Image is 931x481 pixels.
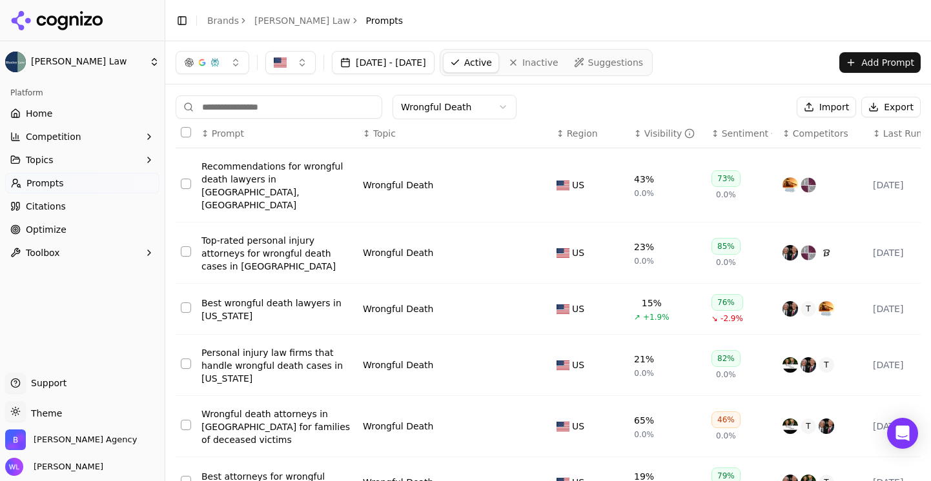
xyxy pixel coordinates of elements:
[568,52,650,73] a: Suggestions
[642,297,662,309] div: 15%
[716,190,736,200] span: 0.0%
[5,458,23,476] img: Wendy Lindars
[5,150,159,170] button: Topics
[567,127,598,140] span: Region
[26,107,52,120] span: Home
[557,360,569,370] img: US flag
[711,350,741,367] div: 82%
[5,196,159,217] a: Citations
[783,177,798,193] img: lenahan & dempsey
[572,420,584,433] span: US
[588,56,644,69] span: Suggestions
[783,418,798,434] img: berger and green
[721,313,743,324] span: -2.9%
[711,294,743,311] div: 76%
[819,357,834,373] span: T
[634,312,640,322] span: ↗
[181,127,191,137] button: Select all rows
[643,312,670,322] span: +1.9%
[801,301,816,317] span: T
[358,119,551,148] th: Topic
[783,127,863,140] div: ↕Competitors
[464,56,492,69] span: Active
[557,127,624,140] div: ↕Region
[801,177,816,193] img: fellerman & ciarimboli
[801,357,816,373] img: kline & specter
[28,461,103,473] span: [PERSON_NAME]
[5,429,26,450] img: Bob Agency
[883,127,922,140] span: Last Run
[572,179,584,191] span: US
[783,301,798,317] img: kline & specter
[716,257,736,268] span: 0.0%
[572,302,584,315] span: US
[363,246,433,259] a: Wrongful Death
[5,173,159,193] a: Prompts
[557,248,569,258] img: US flag
[31,56,144,68] span: [PERSON_NAME] Law
[629,119,706,148] th: brandMentionRate
[522,56,558,69] span: Inactive
[201,297,353,322] a: Best wrongful death lawyers in [US_STATE]
[373,127,396,140] span: Topic
[5,458,103,476] button: Open user button
[797,97,856,117] button: Import
[26,408,62,418] span: Theme
[634,368,654,378] span: 0.0%
[201,234,353,273] a: Top-rated personal injury attorneys for wrongful death cases in [GEOGRAPHIC_DATA]
[5,83,159,103] div: Platform
[5,126,159,147] button: Competition
[5,242,159,263] button: Toolbox
[196,119,358,148] th: Prompt
[551,119,629,148] th: Region
[34,434,137,446] span: Bob Agency
[711,127,772,140] div: ↕Sentiment
[26,153,54,166] span: Topics
[26,130,81,143] span: Competition
[634,353,654,366] div: 21%
[201,407,353,446] a: Wrongful death attorneys in [GEOGRAPHIC_DATA] for families of deceased victims
[443,52,499,73] a: Active
[783,357,798,373] img: berger and green
[274,56,287,69] img: US
[201,160,353,211] a: Recommendations for wrongful death lawyers in [GEOGRAPHIC_DATA], [GEOGRAPHIC_DATA]
[5,52,26,72] img: Munley Law
[181,358,191,369] button: Select row 4
[207,14,403,27] nav: breadcrumb
[634,173,654,186] div: 43%
[363,420,433,433] a: Wrongful Death
[363,358,433,371] div: Wrongful Death
[634,429,654,440] span: 0.0%
[557,422,569,431] img: US flag
[254,14,351,27] a: [PERSON_NAME] Law
[363,127,546,140] div: ↕Topic
[777,119,868,148] th: Competitors
[26,177,64,190] span: Prompts
[201,346,353,385] a: Personal injury law firms that handle wrongful death cases in [US_STATE]
[181,179,191,189] button: Select row 1
[5,103,159,124] a: Home
[887,418,918,449] div: Open Intercom Messenger
[207,15,239,26] a: Brands
[363,179,433,191] a: Wrongful Death
[819,418,834,434] img: kline & specter
[5,219,159,240] a: Optimize
[722,127,772,140] div: Sentiment
[26,377,66,389] span: Support
[5,429,137,450] button: Open organization switcher
[363,302,433,315] a: Wrongful Death
[819,245,834,260] img: the levin firm
[839,52,921,73] button: Add Prompt
[366,14,404,27] span: Prompts
[819,301,834,317] img: lenahan & dempsey
[634,240,654,253] div: 23%
[716,369,736,380] span: 0.0%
